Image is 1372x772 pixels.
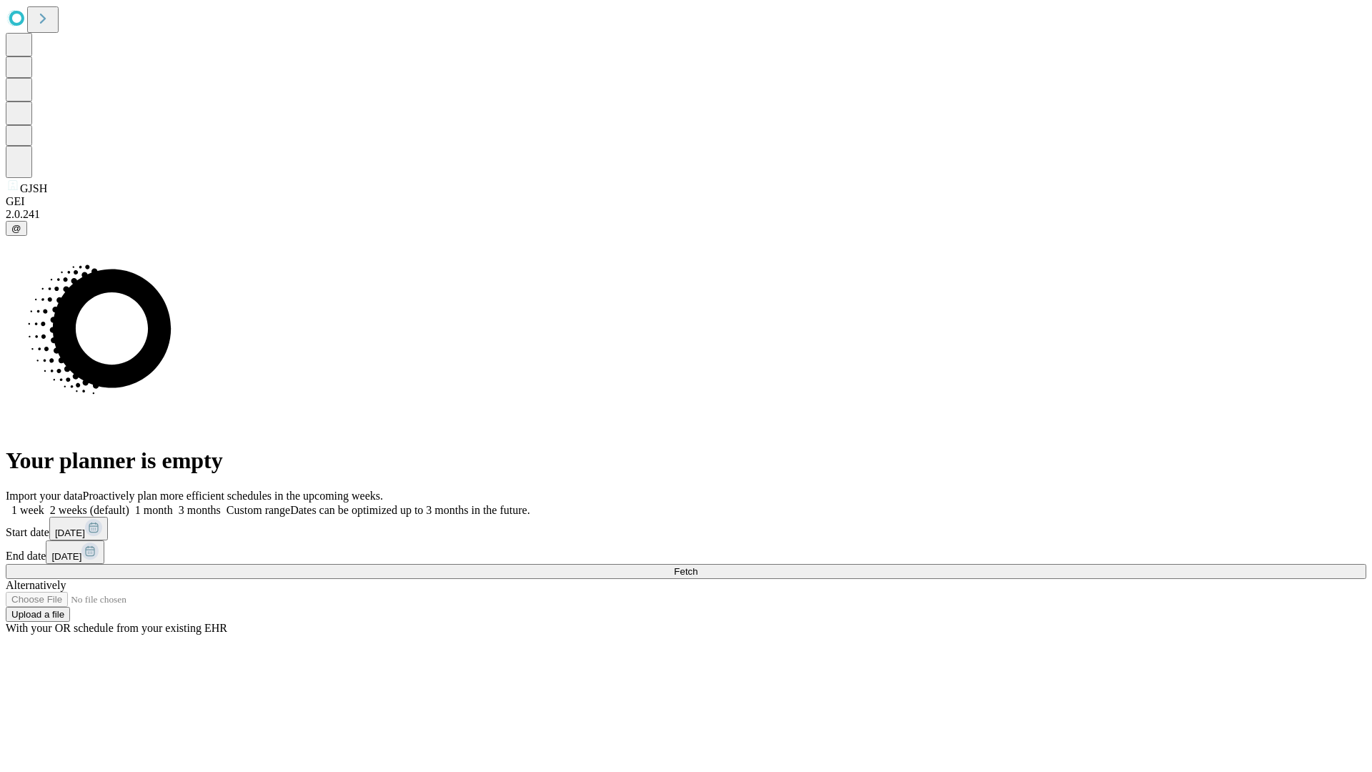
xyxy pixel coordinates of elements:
span: 1 month [135,504,173,516]
span: [DATE] [51,551,81,562]
span: 3 months [179,504,221,516]
div: GEI [6,195,1366,208]
span: Import your data [6,490,83,502]
span: 1 week [11,504,44,516]
span: Dates can be optimized up to 3 months in the future. [290,504,530,516]
span: Alternatively [6,579,66,591]
div: End date [6,540,1366,564]
button: Fetch [6,564,1366,579]
span: @ [11,223,21,234]
span: 2 weeks (default) [50,504,129,516]
button: [DATE] [46,540,104,564]
span: Proactively plan more efficient schedules in the upcoming weeks. [83,490,383,502]
button: [DATE] [49,517,108,540]
button: Upload a file [6,607,70,622]
span: Fetch [674,566,697,577]
div: 2.0.241 [6,208,1366,221]
span: With your OR schedule from your existing EHR [6,622,227,634]
button: @ [6,221,27,236]
span: GJSH [20,182,47,194]
h1: Your planner is empty [6,447,1366,474]
div: Start date [6,517,1366,540]
span: Custom range [227,504,290,516]
span: [DATE] [55,528,85,538]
